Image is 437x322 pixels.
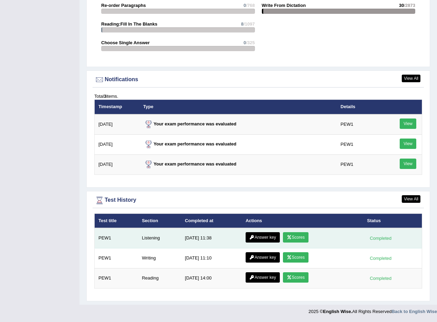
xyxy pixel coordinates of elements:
[181,248,242,268] td: [DATE] 11:10
[367,235,394,242] div: Completed
[337,134,381,154] td: PEW1
[138,268,181,288] td: Reading
[367,255,394,262] div: Completed
[95,228,138,248] td: PEW1
[246,252,280,263] a: Answer key
[181,268,242,288] td: [DATE] 14:00
[242,214,363,228] th: Actions
[138,228,181,248] td: Listening
[262,3,306,8] strong: Write From Dictation
[143,141,237,146] strong: Your exam performance was evaluated
[308,305,437,315] div: 2025 © All Rights Reserved
[399,3,404,8] span: 30
[95,134,140,154] td: [DATE]
[94,75,422,85] div: Notifications
[138,214,181,228] th: Section
[181,228,242,248] td: [DATE] 11:38
[244,40,246,45] span: 0
[143,161,237,167] strong: Your exam performance was evaluated
[363,214,422,228] th: Status
[95,100,140,114] th: Timestamp
[95,268,138,288] td: PEW1
[402,75,420,82] a: View All
[392,309,437,314] a: Back to English Wise
[400,119,416,129] a: View
[337,114,381,135] td: PEW1
[101,40,150,45] strong: Choose Single Answer
[337,100,381,114] th: Details
[367,275,394,282] div: Completed
[283,272,308,283] a: Scores
[400,159,416,169] a: View
[244,3,246,8] span: 0
[95,248,138,268] td: PEW1
[94,195,422,206] div: Test History
[246,232,280,243] a: Answer key
[246,272,280,283] a: Answer key
[246,40,255,45] span: /325
[138,248,181,268] td: Writing
[283,252,308,263] a: Scores
[104,94,106,99] b: 3
[323,309,352,314] strong: English Wise.
[181,214,242,228] th: Completed at
[101,21,158,27] strong: Reading:Fill In The Blanks
[283,232,308,243] a: Scores
[400,139,416,149] a: View
[246,3,255,8] span: /768
[337,154,381,174] td: PEW1
[95,214,138,228] th: Test title
[143,121,237,126] strong: Your exam performance was evaluated
[101,3,146,8] strong: Re-order Paragraphs
[94,93,422,100] div: Total items.
[404,3,415,8] span: /2873
[402,195,420,203] a: View All
[244,21,255,27] span: /1097
[140,100,337,114] th: Type
[95,154,140,174] td: [DATE]
[241,21,244,27] span: 8
[95,114,140,135] td: [DATE]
